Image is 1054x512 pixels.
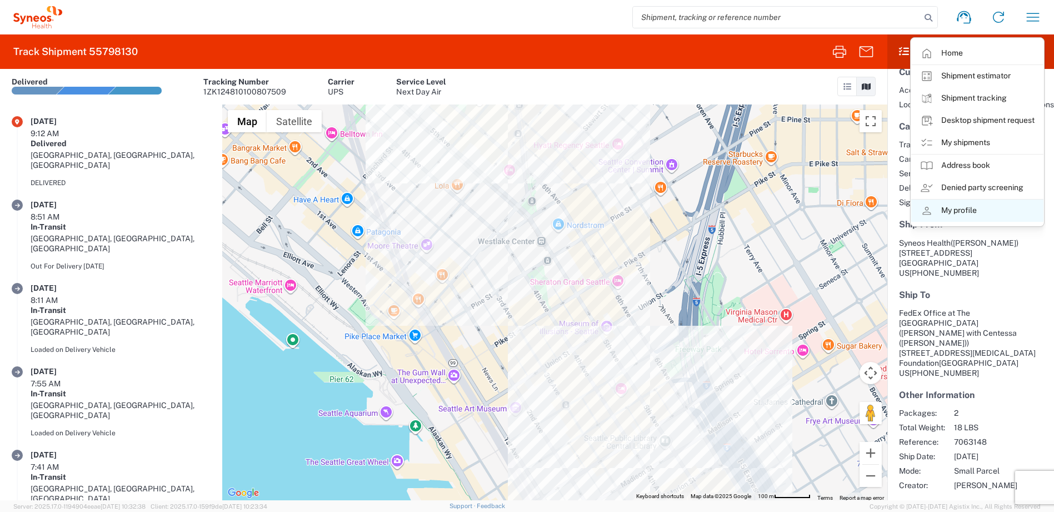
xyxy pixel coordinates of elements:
a: Report a map error [840,495,884,501]
span: [STREET_ADDRESS] [899,248,972,257]
span: Small Parcel [954,466,1017,476]
span: FedEx Office at The [GEOGRAPHIC_DATA] [STREET_ADDRESS][MEDICAL_DATA] Foundation [899,309,1036,367]
span: [PERSON_NAME] [954,480,1017,490]
h5: Other Information [899,390,1042,400]
span: Packages: [899,408,945,418]
span: Total Weight: [899,422,945,433]
button: Map camera controls [860,362,882,384]
div: [GEOGRAPHIC_DATA], [GEOGRAPHIC_DATA], [GEOGRAPHIC_DATA] [31,400,211,420]
h5: Ship To [899,290,1042,300]
a: Feedback [477,503,505,509]
span: Location: [899,100,932,110]
div: 9:12 AM [31,128,86,138]
address: [GEOGRAPHIC_DATA] US [899,308,1042,378]
h5: Carrier Information [899,121,1042,132]
a: My profile [911,200,1043,222]
div: 7:55 AM [31,379,86,389]
button: Show satellite imagery [267,110,322,132]
span: Ship Date: [899,451,945,461]
div: In-Transit [31,222,211,232]
span: Signed By: [899,197,948,207]
span: Server: 2025.17.0-1194904eeae [13,503,146,510]
div: Service Level [396,77,446,87]
span: Creator: [899,480,945,490]
span: Carrier Name: [899,154,948,164]
div: 8:51 AM [31,212,86,222]
h5: Customer Information [899,67,1042,77]
span: Map data ©2025 Google [691,493,751,499]
img: Google [225,486,262,500]
div: [GEOGRAPHIC_DATA], [GEOGRAPHIC_DATA], [GEOGRAPHIC_DATA] [31,233,211,253]
div: UPS [328,87,354,97]
a: My shipments [911,132,1043,154]
button: Zoom in [860,442,882,464]
button: Show street map [228,110,267,132]
div: Delivered [12,77,48,87]
div: [DATE] [31,450,86,460]
div: [DATE] [31,283,86,293]
h2: Track Shipment 55798130 [13,45,138,58]
a: Terms [817,495,833,501]
span: 18 LBS [954,422,1017,433]
div: 1ZK124810100807509 [203,87,286,97]
span: Copyright © [DATE]-[DATE] Agistix Inc., All Rights Reserved [870,501,1041,511]
button: Drag Pegman onto the map to open Street View [860,402,882,424]
h5: Ship From [899,219,1042,230]
div: In-Transit [31,389,211,399]
div: In-Transit [31,472,211,482]
div: Delivered [31,138,211,148]
span: [PHONE_NUMBER] [910,369,979,377]
span: Mode: [899,466,945,476]
span: ([PERSON_NAME]) [951,238,1018,247]
a: Desktop shipment request [911,110,1043,132]
div: [GEOGRAPHIC_DATA], [GEOGRAPHIC_DATA], [GEOGRAPHIC_DATA] [31,484,211,504]
a: Open this area in Google Maps (opens a new window) [225,486,262,500]
span: Client: 2025.17.0-159f9de [151,503,267,510]
span: ([PERSON_NAME] with Centessa ([PERSON_NAME])) [899,329,1017,347]
span: [DATE] [954,451,1017,461]
span: Tracking No: [899,140,948,150]
div: DELIVERED [31,178,211,188]
a: Shipment tracking [911,87,1043,110]
div: Loaded on Delivery Vehicle [31,428,211,438]
div: 7:41 AM [31,462,86,472]
span: 7063148 [954,437,1017,447]
div: [DATE] [31,200,86,210]
span: [DATE] 10:32:38 [101,503,146,510]
a: Shipment estimator [911,65,1043,87]
button: Zoom out [860,465,882,487]
a: Denied party screening [911,177,1043,199]
button: Keyboard shortcuts [636,493,684,500]
header: Shipment Overview [887,34,1054,69]
button: Toggle fullscreen view [860,110,882,132]
div: Tracking Number [203,77,286,87]
div: Next Day Air [396,87,446,97]
span: [PHONE_NUMBER] [910,269,979,277]
div: [DATE] [31,116,86,126]
a: Address book [911,155,1043,177]
span: 2 [954,408,1017,418]
span: Account: [899,85,932,95]
a: Support [449,503,477,509]
div: In-Transit [31,305,211,315]
input: Shipment, tracking or reference number [633,7,921,28]
div: 8:11 AM [31,295,86,305]
button: Map Scale: 100 m per 62 pixels [755,493,814,500]
a: Home [911,42,1043,64]
div: Out For Delivery [DATE] [31,261,211,271]
div: Loaded on Delivery Vehicle [31,345,211,355]
span: [DATE] 10:23:34 [222,503,267,510]
span: Service Level: [899,168,948,178]
div: Carrier [328,77,354,87]
span: 100 m [758,493,774,499]
address: [GEOGRAPHIC_DATA] US [899,238,1042,278]
span: Reference: [899,437,945,447]
div: [GEOGRAPHIC_DATA], [GEOGRAPHIC_DATA], [GEOGRAPHIC_DATA] [31,317,211,337]
div: [GEOGRAPHIC_DATA], [GEOGRAPHIC_DATA], [GEOGRAPHIC_DATA] [31,150,211,170]
div: [DATE] [31,366,86,376]
span: Delivery Date: [899,183,948,193]
span: Syneos Health [899,238,951,247]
